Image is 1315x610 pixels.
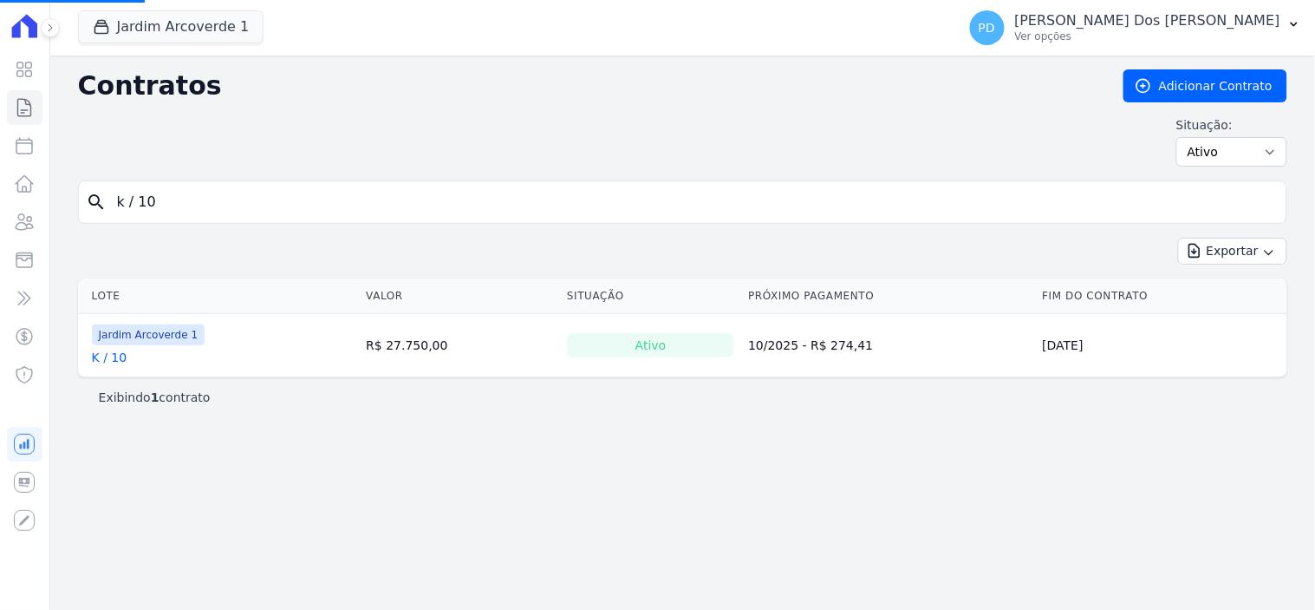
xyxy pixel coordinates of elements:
[1123,69,1287,102] a: Adicionar Contrato
[1176,116,1287,134] label: Situação:
[78,10,264,43] button: Jardim Arcoverde 1
[359,279,560,314] th: Valor
[956,3,1315,52] button: PD [PERSON_NAME] Dos [PERSON_NAME] Ver opções
[748,338,873,352] a: 10/2025 - R$ 274,41
[78,70,1096,102] h2: Contratos
[1015,30,1280,43] p: Ver opções
[567,333,734,357] div: Ativo
[107,185,1279,220] input: Buscar por nome do lote
[1015,12,1280,30] p: [PERSON_NAME] Dos [PERSON_NAME]
[560,279,741,314] th: Situação
[741,279,1035,314] th: Próximo Pagamento
[86,192,107,213] i: search
[359,314,560,377] td: R$ 27.750,00
[78,279,360,314] th: Lote
[92,325,205,345] span: Jardim Arcoverde 1
[979,22,995,34] span: PD
[92,349,127,366] a: K / 10
[151,390,159,404] b: 1
[1036,314,1287,377] td: [DATE]
[99,389,211,406] p: Exibindo contrato
[1178,238,1287,265] button: Exportar
[1036,279,1287,314] th: Fim do Contrato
